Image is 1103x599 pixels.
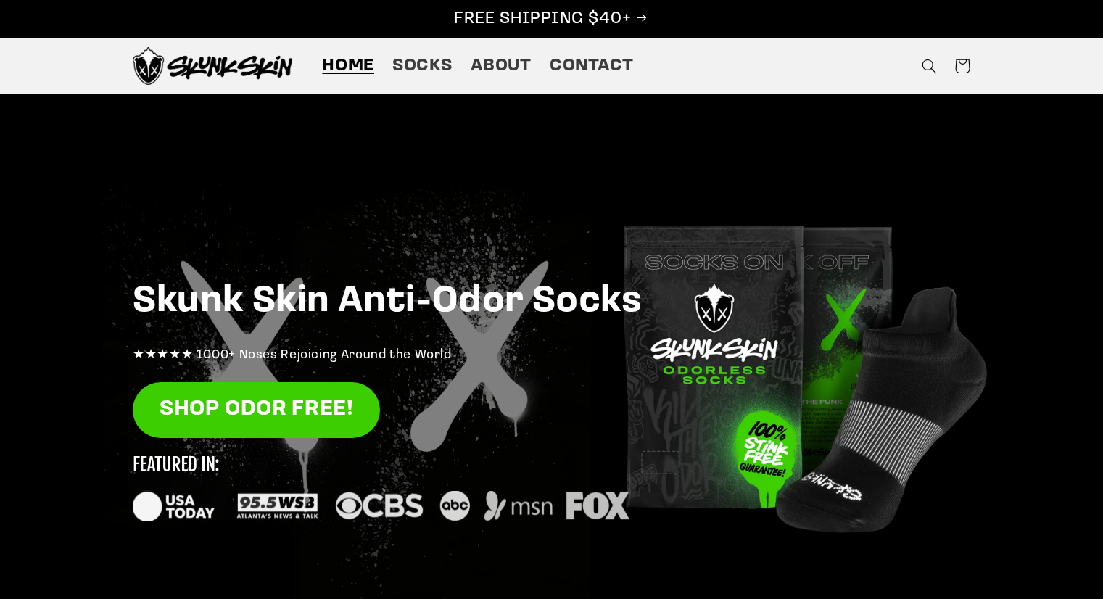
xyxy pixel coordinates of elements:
[322,55,374,78] span: Home
[133,284,643,321] strong: Skunk Skin Anti-Odor Socks
[15,8,1088,30] p: FREE SHIPPING $40+
[133,382,380,438] a: SHOP ODOR FREE!
[392,55,452,78] span: Socks
[313,46,384,86] a: Home
[540,46,643,86] a: Contact
[550,55,633,78] span: Contact
[471,55,532,78] span: About
[133,344,970,368] p: ★★★★★ 1000+ Noses Rejoicing Around the World
[133,456,629,521] img: new_featured_logos_1_small.svg
[461,46,540,86] a: About
[384,46,461,86] a: Socks
[912,49,946,83] summary: Search
[133,47,292,85] img: Skunk Skin Anti-Odor Socks.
